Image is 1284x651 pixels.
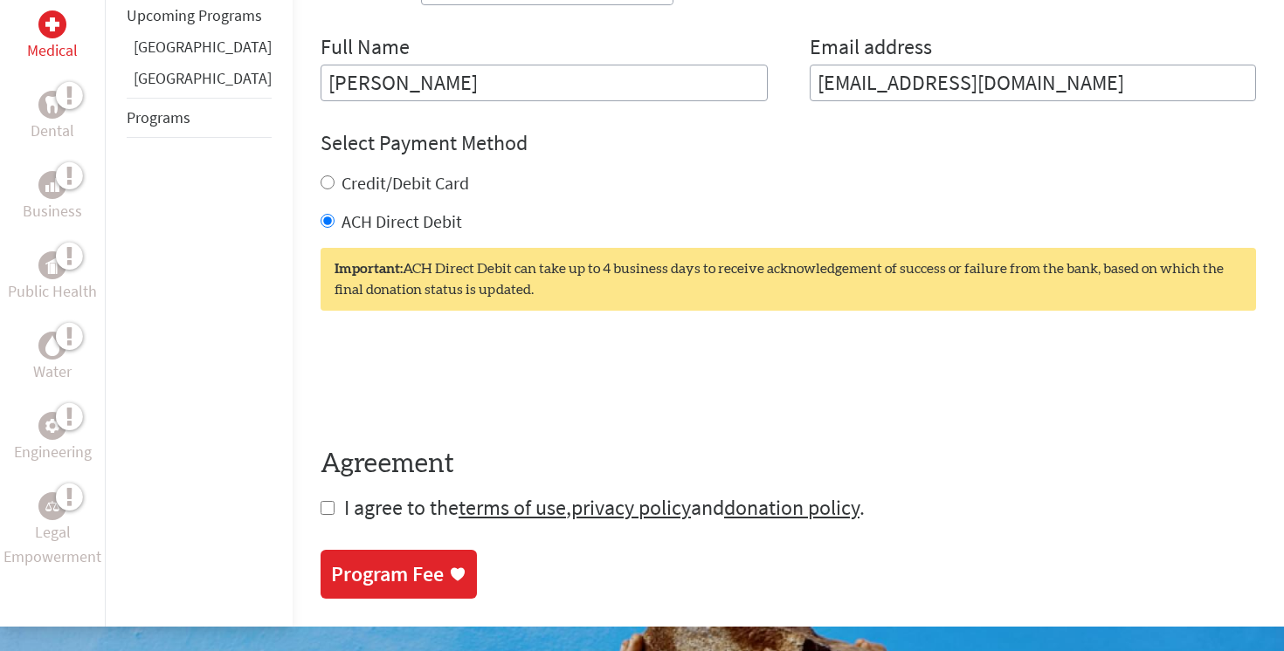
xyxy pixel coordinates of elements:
[321,33,410,65] label: Full Name
[45,501,59,511] img: Legal Empowerment
[45,178,59,192] img: Business
[321,248,1256,311] div: ACH Direct Debit can take up to 4 business days to receive acknowledgement of success or failure ...
[342,210,462,232] label: ACH Direct Debit
[810,65,1257,101] input: Your Email
[127,66,272,98] li: Panama
[127,98,272,138] li: Programs
[23,171,82,223] a: BusinessBusiness
[38,91,66,119] div: Dental
[31,119,74,143] p: Dental
[27,10,78,63] a: MedicalMedical
[45,257,59,274] img: Public Health
[127,35,272,66] li: Belize
[335,262,403,276] strong: Important:
[724,494,859,521] a: donation policy
[134,68,272,88] a: [GEOGRAPHIC_DATA]
[33,332,72,384] a: WaterWater
[38,10,66,38] div: Medical
[321,65,768,101] input: Enter Full Name
[331,560,444,588] div: Program Fee
[27,38,78,63] p: Medical
[45,96,59,113] img: Dental
[45,335,59,355] img: Water
[38,412,66,440] div: Engineering
[342,172,469,194] label: Credit/Debit Card
[14,412,92,464] a: EngineeringEngineering
[321,346,586,414] iframe: reCAPTCHA
[31,91,74,143] a: DentalDental
[344,494,865,521] span: I agree to the , and .
[321,129,1256,157] h4: Select Payment Method
[134,37,272,57] a: [GEOGRAPHIC_DATA]
[127,107,190,127] a: Programs
[23,199,82,223] p: Business
[45,419,59,433] img: Engineering
[810,33,932,65] label: Email address
[3,520,101,569] p: Legal Empowerment
[8,279,97,304] p: Public Health
[8,251,97,304] a: Public HealthPublic Health
[459,494,566,521] a: terms of use
[38,251,66,279] div: Public Health
[3,492,101,569] a: Legal EmpowermentLegal Empowerment
[38,492,66,520] div: Legal Empowerment
[571,494,691,521] a: privacy policy
[321,449,1256,480] h4: Agreement
[33,360,72,384] p: Water
[127,5,262,25] a: Upcoming Programs
[321,550,477,599] a: Program Fee
[38,171,66,199] div: Business
[45,17,59,31] img: Medical
[38,332,66,360] div: Water
[14,440,92,464] p: Engineering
